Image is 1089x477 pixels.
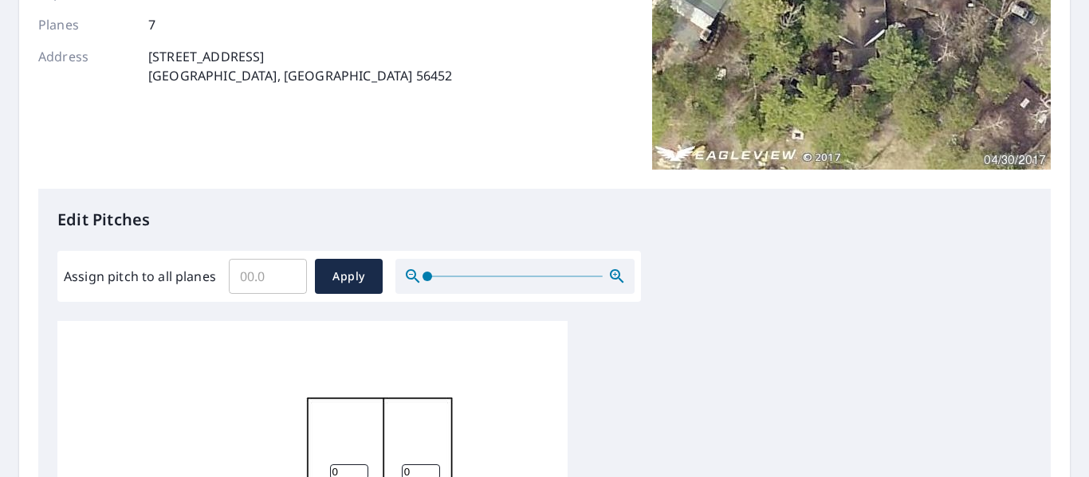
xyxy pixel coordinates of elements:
p: Edit Pitches [57,208,1032,232]
button: Apply [315,259,383,294]
p: Address [38,47,134,85]
p: Planes [38,15,134,34]
span: Apply [328,267,370,287]
input: 00.0 [229,254,307,299]
p: [STREET_ADDRESS] [GEOGRAPHIC_DATA], [GEOGRAPHIC_DATA] 56452 [148,47,452,85]
p: 7 [148,15,155,34]
label: Assign pitch to all planes [64,267,216,286]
